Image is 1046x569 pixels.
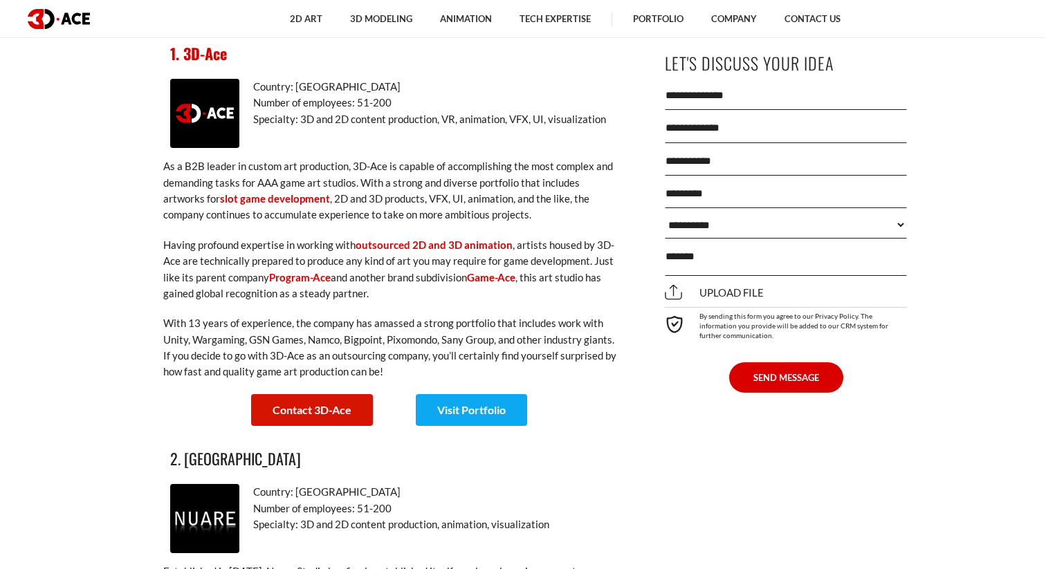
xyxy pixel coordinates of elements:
img: Nuare Studio logo [170,484,239,553]
p: Let's Discuss Your Idea [665,48,907,79]
button: SEND MESSAGE [729,362,843,393]
a: Program-Ace [269,271,331,283]
p: As a B2B leader in custom art production, 3D-Ace is capable of accomplishing the most complex and... [163,158,620,223]
div: By sending this form you agree to our Privacy Policy. The information you provide will be added t... [665,307,907,340]
a: outsourced 2D and 3D animation [356,239,513,251]
img: 3D-Ace logo [170,79,239,148]
a: Contact 3D-Ace [251,394,373,426]
a: 1. 3D-Ace [170,42,227,64]
a: Visit Portfolio [416,394,527,426]
span: Upload file [665,286,764,299]
p: Having profound expertise in working with , artists housed by 3D-Ace are technically prepared to ... [163,237,620,302]
h3: 2. [GEOGRAPHIC_DATA] [170,447,613,470]
p: Country: [GEOGRAPHIC_DATA] Number of employees: 51-200 Specialty: 3D and 2D content production, a... [170,484,613,532]
img: logo dark [28,9,90,29]
a: Game-Ace [467,271,515,283]
a: slot game development [220,192,330,205]
p: Country: [GEOGRAPHIC_DATA] Number of employees: 51-200 Specialty: 3D and 2D content production, V... [170,79,613,127]
p: With 13 years of experience, the company has amassed a strong portfolio that includes work with U... [163,315,620,380]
